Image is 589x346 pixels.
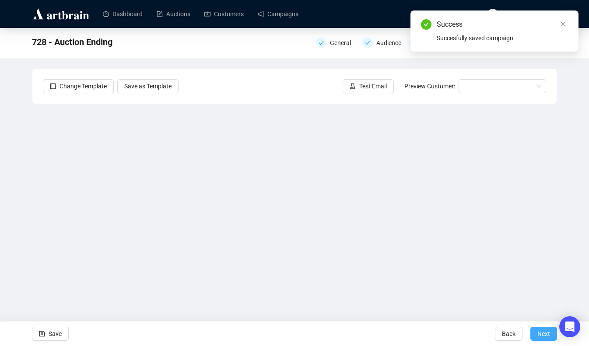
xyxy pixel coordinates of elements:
span: Save [49,322,62,346]
span: save [39,331,45,337]
span: Test Email [359,81,387,91]
div: Open Intercom Messenger [559,316,580,337]
span: 728 - Auction Ending [32,35,112,49]
a: Close [558,19,568,29]
a: Dashboard [103,3,143,25]
a: Customers [204,3,244,25]
span: SC [490,10,496,18]
div: General [316,38,357,48]
button: Save [32,327,69,341]
div: Succesfully saved campaign [437,33,568,43]
span: Save as Template [124,81,172,91]
a: Auctions [157,3,190,25]
div: Email Settings [409,38,465,48]
button: Next [530,327,557,341]
span: Back [502,322,515,346]
span: Preview Customer: [404,83,455,90]
span: layout [50,83,56,89]
button: Back [495,327,522,341]
span: check [365,40,370,45]
div: Audience [376,38,407,48]
div: Success [437,19,568,30]
span: experiment [350,83,356,89]
div: General [330,38,356,48]
button: Change Template [43,79,114,93]
a: Campaigns [258,3,298,25]
img: logo [32,7,91,21]
span: Change Template [60,81,107,91]
button: Test Email [343,79,394,93]
span: check-circle [421,19,431,30]
span: check [319,40,324,45]
span: Next [537,322,550,346]
span: close [560,21,566,27]
div: Audience [362,38,403,48]
button: Save as Template [117,79,179,93]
